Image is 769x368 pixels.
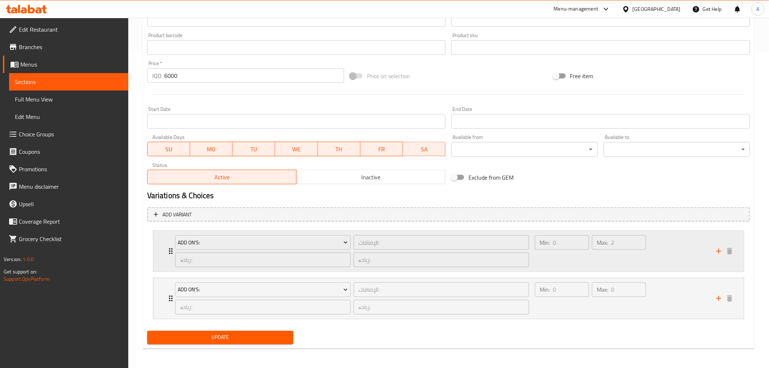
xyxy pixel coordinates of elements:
span: Add variant [162,210,192,219]
p: Max: [597,238,608,247]
a: Coupons [3,143,128,160]
a: Sections [9,73,128,91]
span: Coverage Report [19,217,122,226]
span: Full Menu View [15,95,122,104]
span: Choice Groups [19,130,122,139]
span: Upsell [19,200,122,208]
span: FR [363,144,400,155]
button: Add On's: [175,235,351,250]
span: Edit Menu [15,112,122,121]
span: Promotions [19,165,122,173]
button: FR [361,142,403,156]
span: Update [153,333,288,342]
button: add [713,246,724,257]
a: Menu disclaimer [3,178,128,195]
input: Please enter product sku [451,40,750,55]
div: [GEOGRAPHIC_DATA] [633,5,681,13]
a: Grocery Checklist [3,230,128,248]
a: Coverage Report [3,213,128,230]
input: Please enter product barcode [147,40,446,55]
p: Min: [540,285,550,294]
div: Expand [153,278,744,319]
li: Expand [147,228,750,275]
button: TH [318,142,361,156]
button: SA [403,142,446,156]
a: Support.OpsPlatform [4,274,50,284]
button: Add variant [147,207,750,222]
span: Free item [570,72,593,80]
span: MO [193,144,230,155]
button: TU [233,142,275,156]
span: Coupons [19,147,122,156]
div: Expand [153,231,744,272]
button: MO [190,142,233,156]
a: Choice Groups [3,125,128,143]
button: add [713,293,724,304]
a: Menus [3,56,128,73]
button: delete [724,246,735,257]
button: Active [147,170,297,184]
h2: Variations & Choices [147,190,750,201]
button: Add On's: [175,283,351,297]
a: Edit Menu [9,108,128,125]
div: ​ [451,142,598,157]
a: Promotions [3,160,128,178]
span: Grocery Checklist [19,235,122,243]
span: SA [406,144,443,155]
span: 1.0.0 [23,255,34,264]
input: Please enter price [164,68,344,83]
div: Menu-management [554,5,599,13]
a: Branches [3,38,128,56]
button: delete [724,293,735,304]
div: ​ [604,142,750,157]
a: Full Menu View [9,91,128,108]
span: TH [321,144,358,155]
span: TU [235,144,272,155]
button: Inactive [296,170,446,184]
p: Max: [597,285,608,294]
li: Expand [147,275,750,322]
span: WE [278,144,315,155]
button: Update [147,331,294,344]
span: Get support on: [4,267,37,276]
a: Edit Restaurant [3,21,128,38]
span: Edit Restaurant [19,25,122,34]
span: Menu disclaimer [19,182,122,191]
span: Menus [20,60,122,69]
span: SU [150,144,187,155]
span: Exclude from GEM [468,173,514,182]
span: Sections [15,77,122,86]
span: Price on selection [367,72,410,80]
span: Active [150,172,294,183]
p: IQD [152,71,161,80]
span: Add On's: [178,285,348,295]
span: A [757,5,760,13]
p: Min: [540,238,550,247]
a: Upsell [3,195,128,213]
span: Inactive [299,172,443,183]
button: SU [147,142,190,156]
button: WE [275,142,318,156]
span: Branches [19,43,122,51]
span: Add On's: [178,238,348,247]
span: Version: [4,255,21,264]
